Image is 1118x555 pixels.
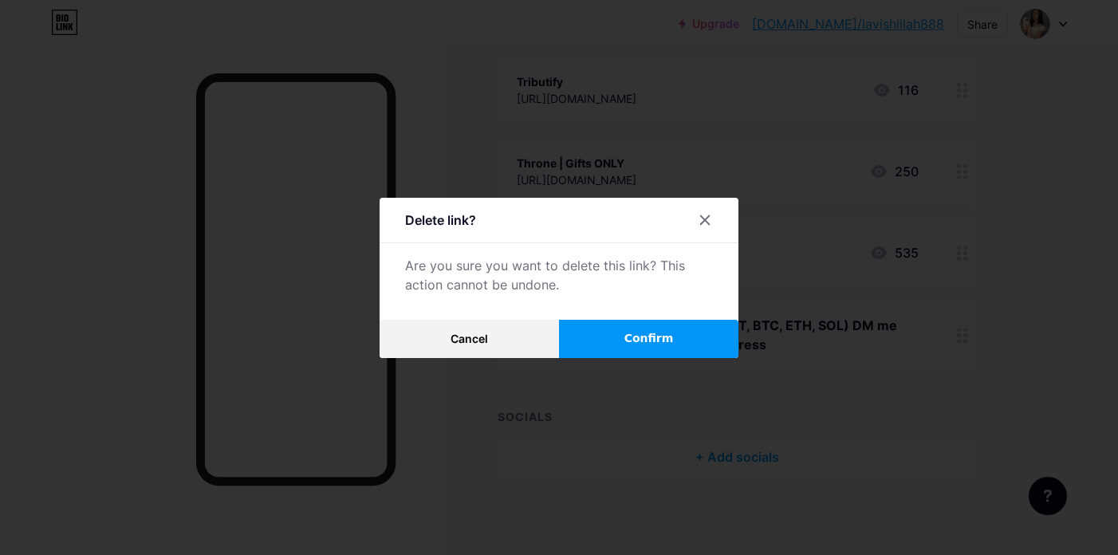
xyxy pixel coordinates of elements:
div: Delete link? [405,211,476,230]
div: Are you sure you want to delete this link? This action cannot be undone. [405,256,713,294]
button: Cancel [380,320,559,358]
span: Cancel [451,332,488,345]
span: Confirm [624,330,674,347]
button: Confirm [559,320,738,358]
